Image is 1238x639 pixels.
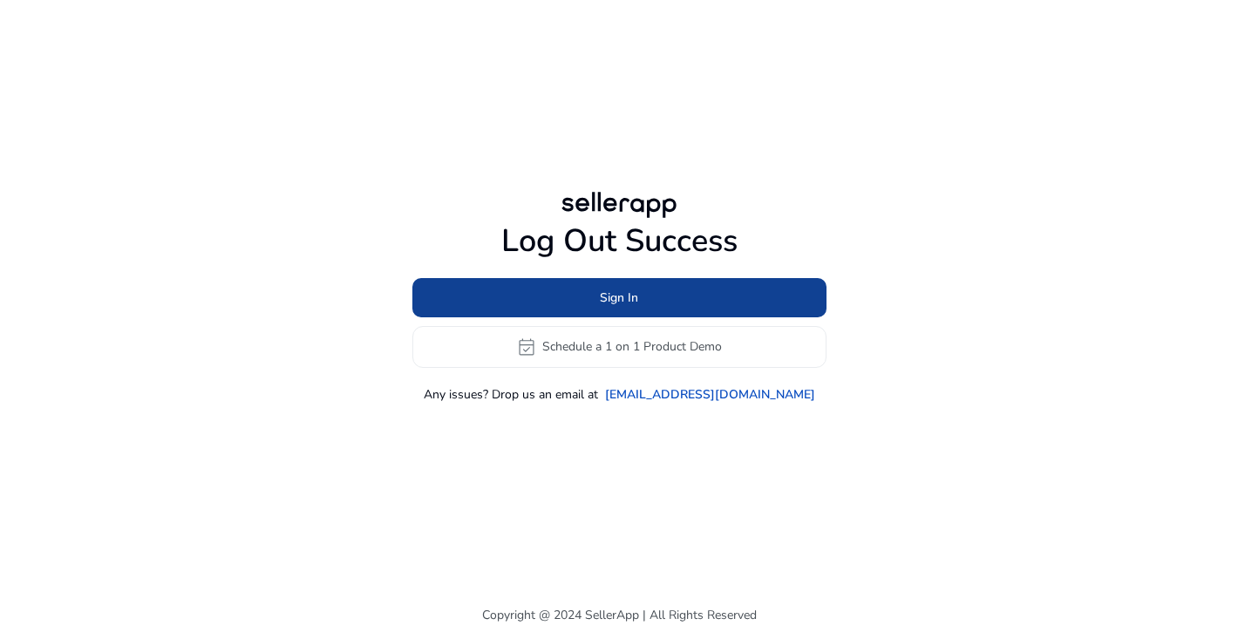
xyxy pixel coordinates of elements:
[412,222,826,260] h1: Log Out Success
[424,385,598,404] p: Any issues? Drop us an email at
[516,336,537,357] span: event_available
[605,385,815,404] a: [EMAIL_ADDRESS][DOMAIN_NAME]
[412,278,826,317] button: Sign In
[600,289,638,307] span: Sign In
[412,326,826,368] button: event_availableSchedule a 1 on 1 Product Demo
